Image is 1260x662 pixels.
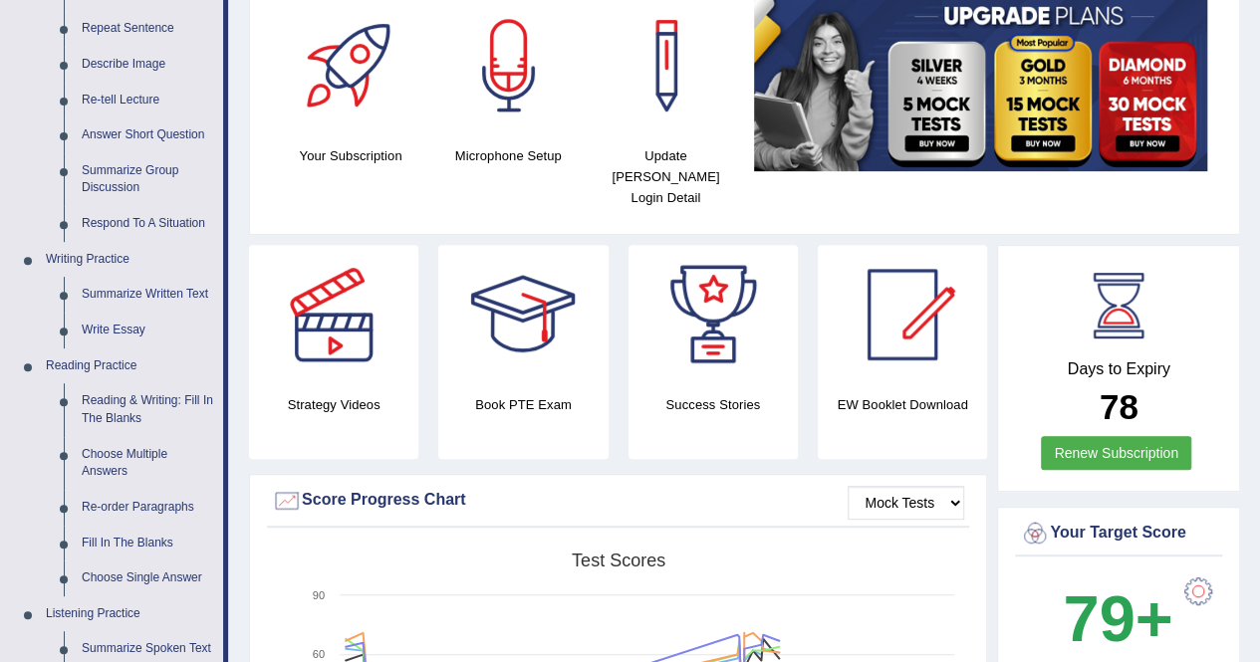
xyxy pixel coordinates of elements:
[629,394,798,415] h4: Success Stories
[597,145,734,208] h4: Update [PERSON_NAME] Login Detail
[313,648,325,660] text: 60
[1100,387,1138,426] b: 78
[73,47,223,83] a: Describe Image
[73,490,223,526] a: Re-order Paragraphs
[438,394,608,415] h4: Book PTE Exam
[73,117,223,153] a: Answer Short Question
[572,551,665,570] tspan: Test scores
[1063,582,1172,655] b: 79+
[1020,519,1217,549] div: Your Target Score
[73,277,223,313] a: Summarize Written Text
[73,153,223,206] a: Summarize Group Discussion
[73,437,223,490] a: Choose Multiple Answers
[73,313,223,348] a: Write Essay
[37,348,223,384] a: Reading Practice
[37,596,223,632] a: Listening Practice
[73,11,223,47] a: Repeat Sentence
[1020,360,1217,378] h4: Days to Expiry
[282,145,419,166] h4: Your Subscription
[249,394,418,415] h4: Strategy Videos
[818,394,987,415] h4: EW Booklet Download
[73,83,223,118] a: Re-tell Lecture
[272,486,964,516] div: Score Progress Chart
[73,560,223,596] a: Choose Single Answer
[73,526,223,561] a: Fill In The Blanks
[439,145,577,166] h4: Microphone Setup
[73,383,223,436] a: Reading & Writing: Fill In The Blanks
[73,206,223,242] a: Respond To A Situation
[1041,436,1191,470] a: Renew Subscription
[37,242,223,278] a: Writing Practice
[313,589,325,601] text: 90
